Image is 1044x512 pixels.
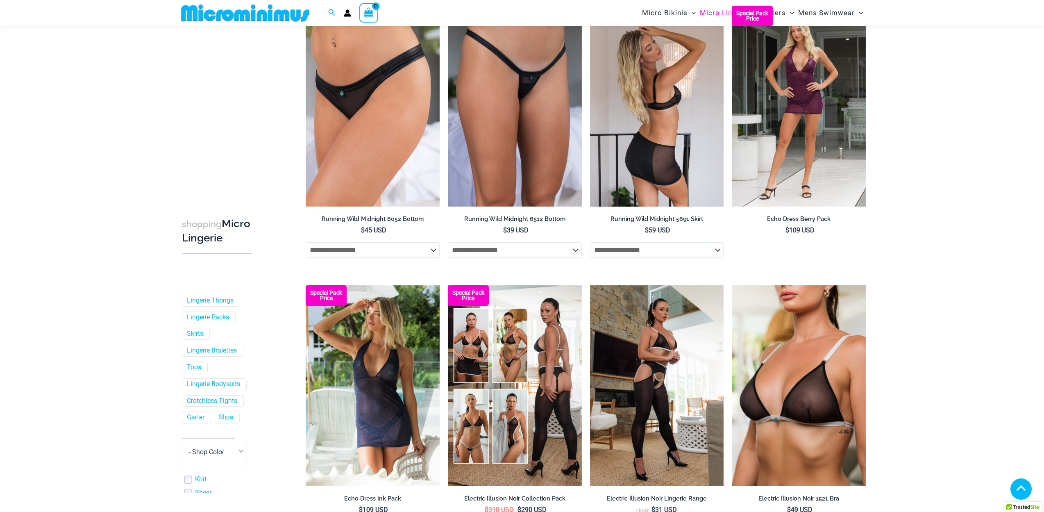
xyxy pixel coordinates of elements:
[448,6,582,207] img: Running Wild Midnight 6512 Bottom 10
[590,285,724,486] a: Electric Illusion Noir 1521 Bra 611 Micro 552 Tights 07Electric Illusion Noir 1521 Bra 682 Thong ...
[700,2,750,23] span: Micro Lingerie
[645,226,649,234] span: $
[187,330,203,339] a: Skirts
[732,285,866,486] a: Electric Illusion Noir 1521 Bra 01Electric Illusion Noir 1521 Bra 682 Thong 07Electric Illusion N...
[590,495,724,505] a: Electric Illusion Noir Lingerie Range
[195,476,207,484] a: Knit
[448,215,582,226] a: Running Wild Midnight 6512 Bottom
[503,226,529,234] bdi: 39 USD
[590,215,724,223] h2: Running Wild Midnight 5691 Skirt
[785,226,815,234] bdi: 109 USD
[448,285,582,486] img: Collection Pack (3)
[182,439,247,466] span: - Shop Color
[645,226,670,234] bdi: 59 USD
[182,217,252,245] h3: Micro Lingerie
[182,219,222,229] span: shopping
[448,6,582,207] a: Running Wild Midnight 6512 Bottom 10Running Wild Midnight 6512 Bottom 2Running Wild Midnight 6512...
[187,347,237,355] a: Lingerie Bralettes
[344,9,351,17] a: Account icon link
[187,380,240,389] a: Lingerie Bodysuits
[187,363,201,372] a: Tops
[189,448,224,456] span: - Shop Color
[590,6,724,207] a: Running Wild Midnight 5691 SkirtRunning Wild Midnight 1052 Top 5691 Skirt 06Running Wild Midnight...
[448,215,582,223] h2: Running Wild Midnight 6512 Bottom
[796,2,865,23] a: Mens SwimwearMenu ToggleMenu Toggle
[503,226,507,234] span: $
[732,11,773,21] b: Special Pack Price
[763,2,786,23] span: Outers
[361,226,386,234] bdi: 45 USD
[306,285,440,486] img: Echo Ink 5671 Dress 682 Thong 07
[306,6,440,207] a: Running Wild Midnight 6052 Bottom 01Running Wild Midnight 1052 Top 6052 Bottom 05Running Wild Mid...
[182,27,256,191] iframe: TrustedSite Certified
[855,2,863,23] span: Menu Toggle
[732,215,866,223] h2: Echo Dress Berry Pack
[328,8,336,18] a: Search icon link
[732,495,866,505] a: Electric Illusion Noir 1521 Bra
[732,215,866,226] a: Echo Dress Berry Pack
[750,2,758,23] span: Menu Toggle
[448,495,582,503] h2: Electric Illusion Noir Collection Pack
[448,285,582,486] a: Collection Pack (3) Electric Illusion Noir 1949 Bodysuit 04Electric Illusion Noir 1949 Bodysuit 04
[732,6,866,207] img: Echo Berry 5671 Dress 682 Thong 02
[306,290,347,301] b: Special Pack Price
[306,215,440,226] a: Running Wild Midnight 6052 Bottom
[187,414,204,422] a: Garter
[760,2,796,23] a: OutersMenu ToggleMenu Toggle
[786,2,794,23] span: Menu Toggle
[785,226,789,234] span: $
[448,495,582,505] a: Electric Illusion Noir Collection Pack
[187,313,229,322] a: Lingerie Packs
[359,3,378,22] a: View Shopping Cart, empty
[732,495,866,503] h2: Electric Illusion Noir 1521 Bra
[195,489,211,497] a: Sheer
[642,2,688,23] span: Micro Bikinis
[306,285,440,486] a: Echo Ink 5671 Dress 682 Thong 07 Echo Ink 5671 Dress 682 Thong 08Echo Ink 5671 Dress 682 Thong 08
[361,226,365,234] span: $
[640,2,698,23] a: Micro BikinisMenu ToggleMenu Toggle
[187,296,234,305] a: Lingerie Thongs
[182,439,247,465] span: - Shop Color
[187,397,237,405] a: Crotchless Tights
[698,2,760,23] a: Micro LingerieMenu ToggleMenu Toggle
[798,2,855,23] span: Mens Swimwear
[688,2,696,23] span: Menu Toggle
[732,6,866,207] a: Echo Berry 5671 Dress 682 Thong 02 Echo Berry 5671 Dress 682 Thong 05Echo Berry 5671 Dress 682 Th...
[590,285,724,486] img: Electric Illusion Noir 1521 Bra 611 Micro 552 Tights 07
[306,495,440,503] h2: Echo Dress Ink Pack
[448,290,489,301] b: Special Pack Price
[178,4,313,22] img: MM SHOP LOGO FLAT
[639,1,866,25] nav: Site Navigation
[306,6,440,207] img: Running Wild Midnight 6052 Bottom 01
[219,414,233,422] a: Slips
[306,215,440,223] h2: Running Wild Midnight 6052 Bottom
[732,285,866,486] img: Electric Illusion Noir 1521 Bra 01
[306,495,440,505] a: Echo Dress Ink Pack
[590,6,724,207] img: Running Wild Midnight 1052 Top 5691 Skirt 06
[590,215,724,226] a: Running Wild Midnight 5691 Skirt
[590,495,724,503] h2: Electric Illusion Noir Lingerie Range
